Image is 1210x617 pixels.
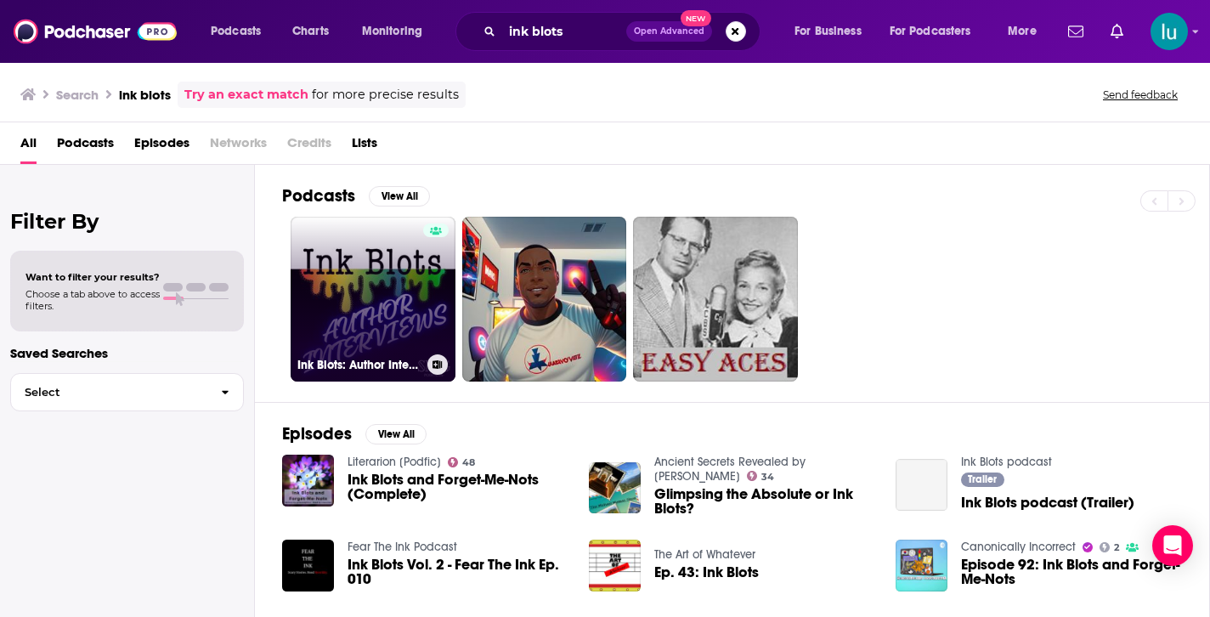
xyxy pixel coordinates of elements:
input: Search podcasts, credits, & more... [502,18,626,45]
span: More [1008,20,1037,43]
a: 48 [448,457,476,467]
img: Ep. 43: Ink Blots [589,540,641,592]
button: open menu [996,18,1058,45]
a: EpisodesView All [282,423,427,444]
a: Ink Blots podcast (Trailer) [896,459,947,511]
div: Search podcasts, credits, & more... [472,12,777,51]
img: Glimpsing the Absolute or Ink Blots? [589,462,641,514]
span: Charts [292,20,329,43]
a: Show notifications dropdown [1104,17,1130,46]
a: Charts [281,18,339,45]
a: PodcastsView All [282,185,430,207]
span: Want to filter your results? [25,271,160,283]
span: New [681,10,711,26]
a: Glimpsing the Absolute or Ink Blots? [654,487,875,516]
img: User Profile [1151,13,1188,50]
a: Lists [352,129,377,164]
a: Try an exact match [184,85,308,105]
a: Fear The Ink Podcast [348,540,457,554]
a: 34 [747,471,775,481]
span: For Business [794,20,862,43]
a: 2 [1100,542,1120,552]
a: Episode 92: Ink Blots and Forget-Me-Nots [961,558,1182,586]
a: Ink Blots: Author Interviews [291,217,455,382]
a: Ink Blots and Forget-Me-Nots (Complete) [348,473,568,501]
a: Ep. 43: Ink Blots [654,565,759,580]
span: Trailer [968,474,997,484]
a: The Art of Whatever [654,547,755,562]
span: Podcasts [211,20,261,43]
span: Networks [210,129,267,164]
button: open menu [350,18,444,45]
button: open menu [199,18,283,45]
a: Ink Blots Vol. 2 - Fear The Ink Ep. 010 [348,558,568,586]
span: Credits [287,129,331,164]
button: View All [369,186,430,207]
div: Open Intercom Messenger [1152,525,1193,566]
span: Monitoring [362,20,422,43]
span: Logged in as lusodano [1151,13,1188,50]
h2: Episodes [282,423,352,444]
a: Ink Blots podcast [961,455,1052,469]
a: All [20,129,37,164]
h2: Podcasts [282,185,355,207]
span: 34 [761,473,774,481]
button: Open AdvancedNew [626,21,712,42]
button: open menu [783,18,883,45]
a: Ancient Secrets Revealed by Michael Mamas [654,455,806,484]
span: 48 [462,459,475,467]
a: Show notifications dropdown [1061,17,1090,46]
a: Ink Blots podcast (Trailer) [961,495,1134,510]
h3: Search [56,87,99,103]
button: Select [10,373,244,411]
button: Show profile menu [1151,13,1188,50]
button: Send feedback [1098,88,1183,102]
h2: Filter By [10,209,244,234]
span: for more precise results [312,85,459,105]
span: Open Advanced [634,27,704,36]
a: Literarion [Podfic] [348,455,441,469]
img: Episode 92: Ink Blots and Forget-Me-Nots [896,540,947,592]
img: Ink Blots Vol. 2 - Fear The Ink Ep. 010 [282,540,334,592]
a: Podcasts [57,129,114,164]
a: Episodes [134,129,189,164]
span: For Podcasters [890,20,971,43]
button: View All [365,424,427,444]
p: Saved Searches [10,345,244,361]
button: open menu [879,18,996,45]
span: Select [11,387,207,398]
span: Choose a tab above to access filters. [25,288,160,312]
img: Podchaser - Follow, Share and Rate Podcasts [14,15,177,48]
h3: Ink Blots: Author Interviews [297,358,421,372]
h3: ink blots [119,87,171,103]
span: 2 [1114,544,1119,552]
a: Canonically Incorrect [961,540,1076,554]
img: Ink Blots and Forget-Me-Nots (Complete) [282,455,334,507]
